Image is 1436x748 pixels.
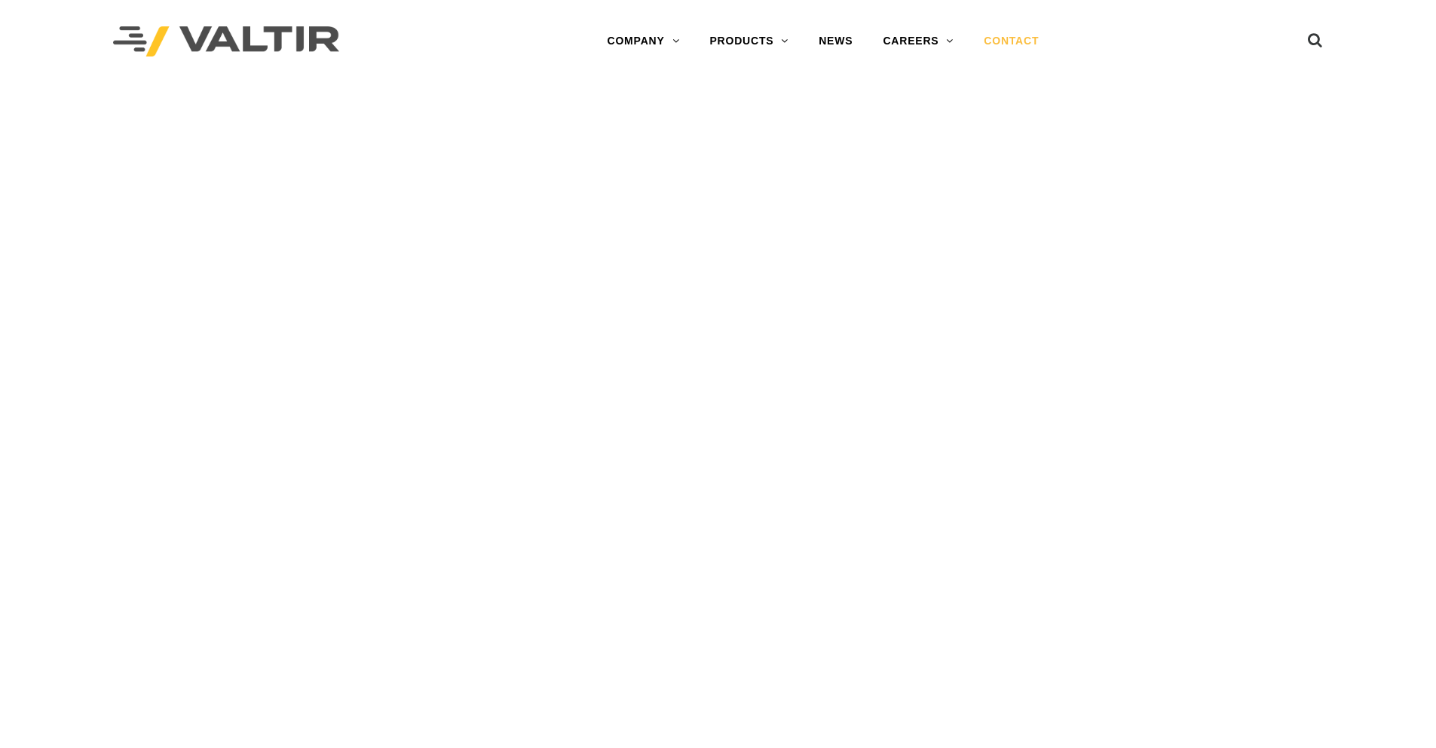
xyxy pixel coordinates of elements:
a: COMPANY [592,26,694,56]
a: PRODUCTS [694,26,804,56]
img: Valtir [113,26,339,57]
a: CONTACT [969,26,1054,56]
a: NEWS [804,26,868,56]
a: CAREERS [868,26,969,56]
